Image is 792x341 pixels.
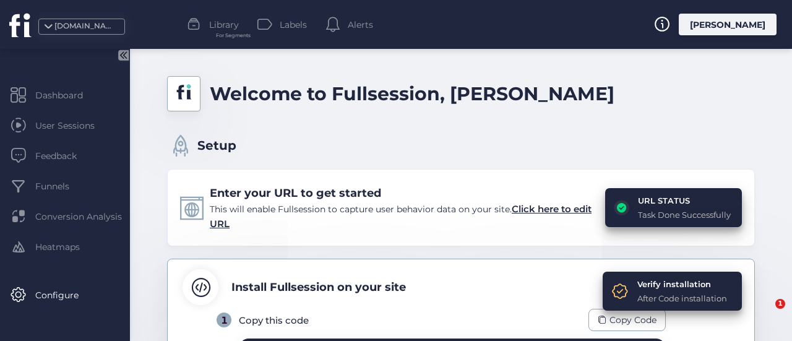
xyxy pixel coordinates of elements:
span: Copy Code [609,313,656,327]
span: Library [209,18,239,32]
span: For Segments [216,32,251,40]
div: Welcome to Fullsession, [PERSON_NAME] [210,79,614,108]
span: Labels [280,18,307,32]
div: Task Done Successfully [638,209,731,221]
div: Enter your URL to get started [210,184,605,202]
span: Heatmaps [35,240,98,254]
div: This will enable Fullsession to capture user behavior data on your site. [210,202,605,231]
div: [PERSON_NAME] [679,14,777,35]
span: Setup [197,136,236,155]
span: Feedback [35,149,95,163]
div: URL STATUS [638,194,731,207]
div: [DOMAIN_NAME] [54,20,116,32]
span: Conversion Analysis [35,210,140,223]
span: Funnels [35,179,88,193]
div: Copy this code [239,313,309,328]
div: Verify installation [637,278,727,290]
div: After Code installation [637,292,727,304]
span: User Sessions [35,119,113,132]
iframe: Intercom live chat [750,299,780,329]
span: Alerts [348,18,373,32]
div: Install Fullsession on your site [231,278,406,296]
span: 1 [775,299,785,309]
span: Click here to edit URL [210,203,592,230]
div: 1 [217,313,231,327]
span: Configure [35,288,97,302]
span: Dashboard [35,88,101,102]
